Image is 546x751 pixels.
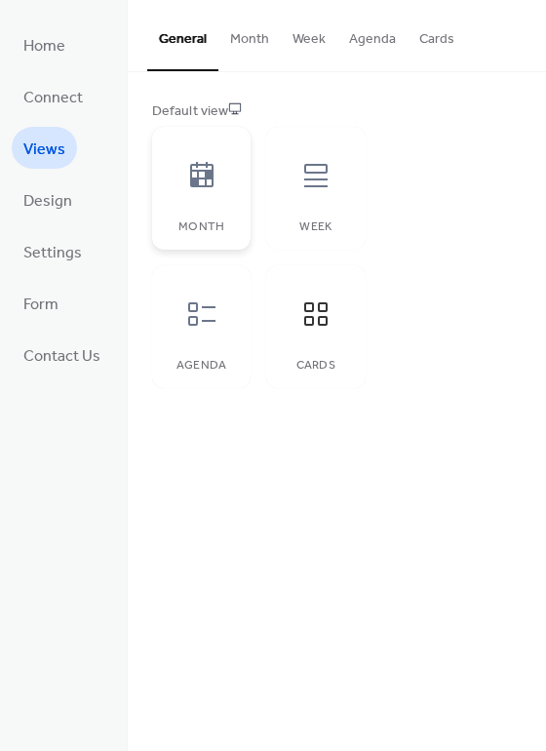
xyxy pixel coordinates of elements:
a: Design [12,178,84,220]
a: Form [12,282,70,324]
span: Home [23,31,65,61]
div: Month [172,220,231,234]
a: Connect [12,75,95,117]
a: Settings [12,230,94,272]
span: Settings [23,238,82,268]
div: Cards [286,359,345,373]
a: Contact Us [12,334,112,375]
div: Agenda [172,359,231,373]
a: Views [12,127,77,169]
span: Views [23,135,65,165]
span: Contact Us [23,341,100,372]
span: Connect [23,83,83,113]
div: Week [286,220,345,234]
span: Design [23,186,72,217]
a: Home [12,23,77,65]
span: Form [23,290,58,320]
div: Default view [152,101,518,122]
